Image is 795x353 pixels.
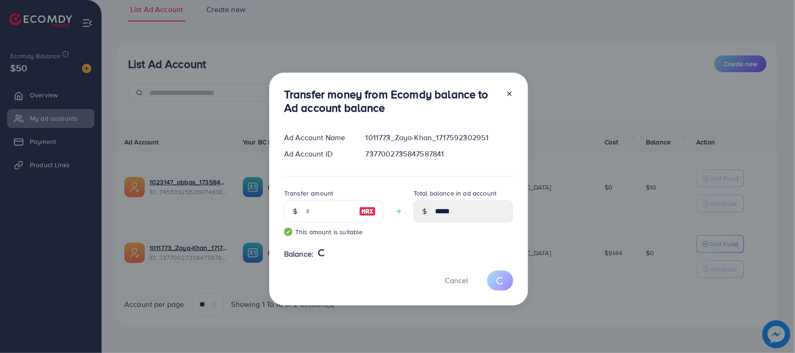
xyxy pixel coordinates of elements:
[359,206,376,217] img: image
[284,228,292,236] img: guide
[277,132,358,143] div: Ad Account Name
[284,249,313,259] span: Balance:
[284,88,498,115] h3: Transfer money from Ecomdy balance to Ad account balance
[445,275,468,285] span: Cancel
[414,189,496,198] label: Total balance in ad account
[433,271,480,291] button: Cancel
[277,149,358,159] div: Ad Account ID
[284,189,333,198] label: Transfer amount
[358,132,521,143] div: 1011773_Zaya-Khan_1717592302951
[284,227,384,237] small: This amount is suitable
[358,149,521,159] div: 7377002735847587841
